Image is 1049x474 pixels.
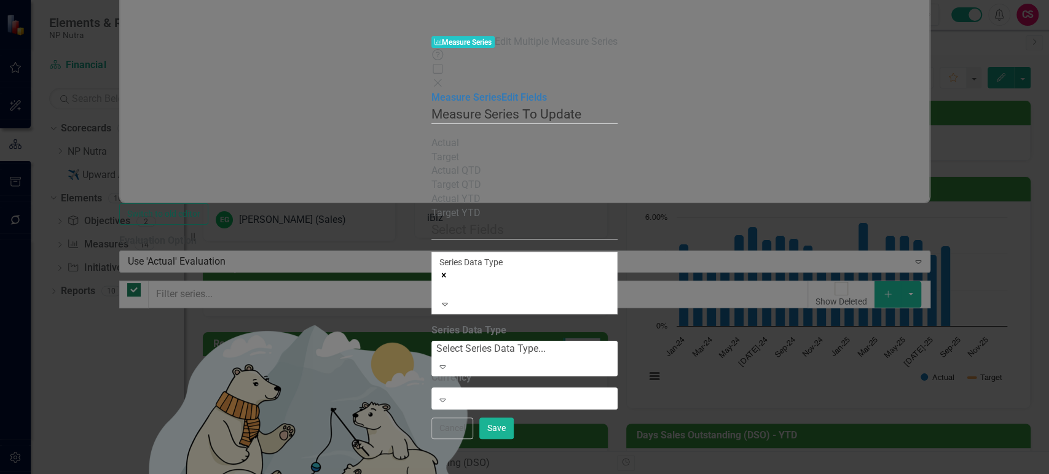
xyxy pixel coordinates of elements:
[431,207,481,219] span: Target YTD
[431,165,481,176] span: Actual QTD
[431,220,618,239] legend: Select Fields
[439,268,610,281] div: Remove Series Data Type
[431,91,501,103] a: Measure Series
[495,36,618,47] span: Edit Multiple Measure Series
[436,342,546,356] div: Select Series Data Type...
[431,418,473,439] button: Cancel
[431,324,618,338] label: Series Data Type
[431,36,495,48] span: Measure Series
[501,91,547,103] a: Edit Fields
[431,193,481,204] span: Actual YTD
[439,256,610,268] div: Series Data Type
[431,151,459,163] span: Target
[431,105,618,124] legend: Measure Series To Update
[431,179,481,190] span: Target QTD
[431,137,459,149] span: Actual
[479,418,514,439] button: Save
[431,371,618,385] label: Currency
